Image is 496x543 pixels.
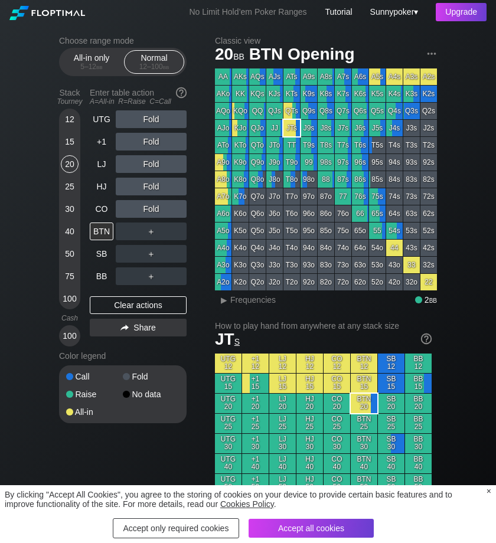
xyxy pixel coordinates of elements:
div: 15 [61,133,79,151]
div: Enter table action [90,83,187,110]
div: Stack [54,83,85,110]
div: 12 [61,110,79,128]
div: A5s [369,68,386,85]
div: HJ 25 [296,414,323,433]
div: K9s [301,86,317,102]
div: 85s [369,171,386,188]
div: 72o [335,274,351,290]
div: A7s [335,68,351,85]
div: 74o [335,240,351,256]
div: AJs [266,68,283,85]
div: 62o [352,274,368,290]
div: LJ [90,155,113,173]
div: Normal [127,51,181,73]
div: K2o [232,274,249,290]
div: T9s [301,137,317,153]
div: 76o [335,205,351,222]
div: UTG 20 [215,394,242,413]
div: Q3o [249,257,266,273]
div: K6s [352,86,368,102]
div: 22 [420,274,437,290]
div: Color legend [59,346,187,365]
div: T5o [283,223,300,239]
div: 65o [352,223,368,239]
div: 52s [420,223,437,239]
div: UTG [90,110,113,128]
div: 93s [403,154,420,171]
div: K6o [232,205,249,222]
div: Q7s [335,103,351,119]
div: Q3s [403,103,420,119]
div: ＋ [116,245,187,263]
div: T2s [420,137,437,153]
div: +1 25 [242,414,269,433]
div: ▸ [216,293,231,307]
div: A8s [318,68,334,85]
div: Q9o [249,154,266,171]
div: 83o [318,257,334,273]
div: AKo [215,86,231,102]
div: Tourney [54,97,85,106]
div: Fold [116,178,187,195]
div: J2o [266,274,283,290]
div: J3o [266,257,283,273]
div: +1 50 [242,474,269,493]
div: HJ 20 [296,394,323,413]
div: 2 [415,295,437,305]
div: KTs [283,86,300,102]
div: Q4o [249,240,266,256]
div: SB 40 [378,454,404,473]
div: A2o [215,274,231,290]
div: Call [66,372,123,381]
div: K4s [386,86,403,102]
div: +1 15 [242,374,269,393]
div: 92s [420,154,437,171]
span: s [234,334,240,347]
div: 100 [61,290,79,308]
div: 88 [318,171,334,188]
div: +1 20 [242,394,269,413]
div: AQs [249,68,266,85]
div: UTG 30 [215,434,242,453]
div: HJ 40 [296,454,323,473]
div: BTN 15 [351,374,377,393]
div: 75s [369,188,386,205]
div: ＋ [116,267,187,285]
div: KTo [232,137,249,153]
div: BTN 25 [351,414,377,433]
div: BTN 12 [351,354,377,373]
div: TT [283,137,300,153]
div: 25 [61,178,79,195]
div: Q5o [249,223,266,239]
div: 12 – 100 [129,63,179,71]
div: 30 [61,200,79,218]
div: JTs [283,120,300,136]
span: Sunnypoker [370,7,415,17]
div: KQs [249,86,266,102]
div: 20 [61,155,79,173]
div: UTG 40 [215,454,242,473]
div: Accept all cookies [249,519,374,538]
div: BB 20 [405,394,432,413]
div: LJ 50 [269,474,296,493]
div: J8o [266,171,283,188]
div: J5s [369,120,386,136]
div: J9o [266,154,283,171]
div: J6o [266,205,283,222]
div: 82o [318,274,334,290]
div: CO 20 [324,394,350,413]
div: 94s [386,154,403,171]
div: J6s [352,120,368,136]
img: ellipsis.fd386fe8.svg [425,47,438,60]
div: AJo [215,120,231,136]
div: A3s [403,68,420,85]
div: +1 30 [242,434,269,453]
div: 86s [352,171,368,188]
div: 66 [352,205,368,222]
div: No data [123,390,180,398]
div: K3s [403,86,420,102]
div: Share [90,319,187,336]
div: BTN 40 [351,454,377,473]
div: Fold [116,155,187,173]
div: BTN [90,223,113,240]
